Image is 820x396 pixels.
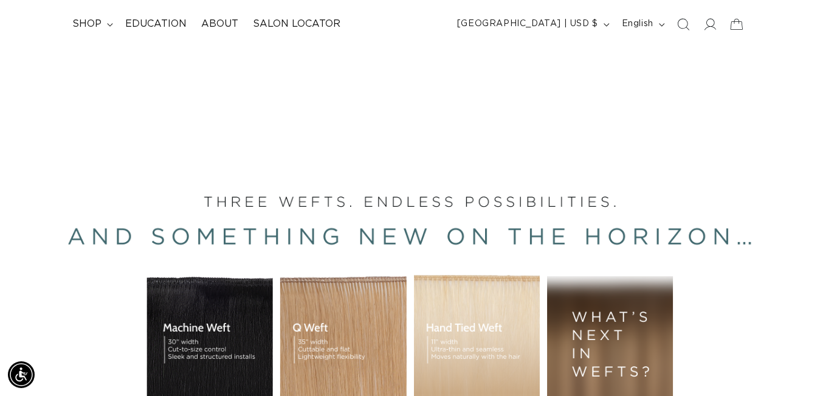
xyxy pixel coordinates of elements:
[246,10,348,38] a: Salon Locator
[253,18,340,30] span: Salon Locator
[201,18,238,30] span: About
[125,18,187,30] span: Education
[622,18,653,30] span: English
[72,18,102,30] span: shop
[194,10,246,38] a: About
[615,13,670,36] button: English
[118,10,194,38] a: Education
[65,10,118,38] summary: shop
[457,18,598,30] span: [GEOGRAPHIC_DATA] | USD $
[450,13,615,36] button: [GEOGRAPHIC_DATA] | USD $
[8,361,35,388] div: Accessibility Menu
[670,11,697,38] summary: Search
